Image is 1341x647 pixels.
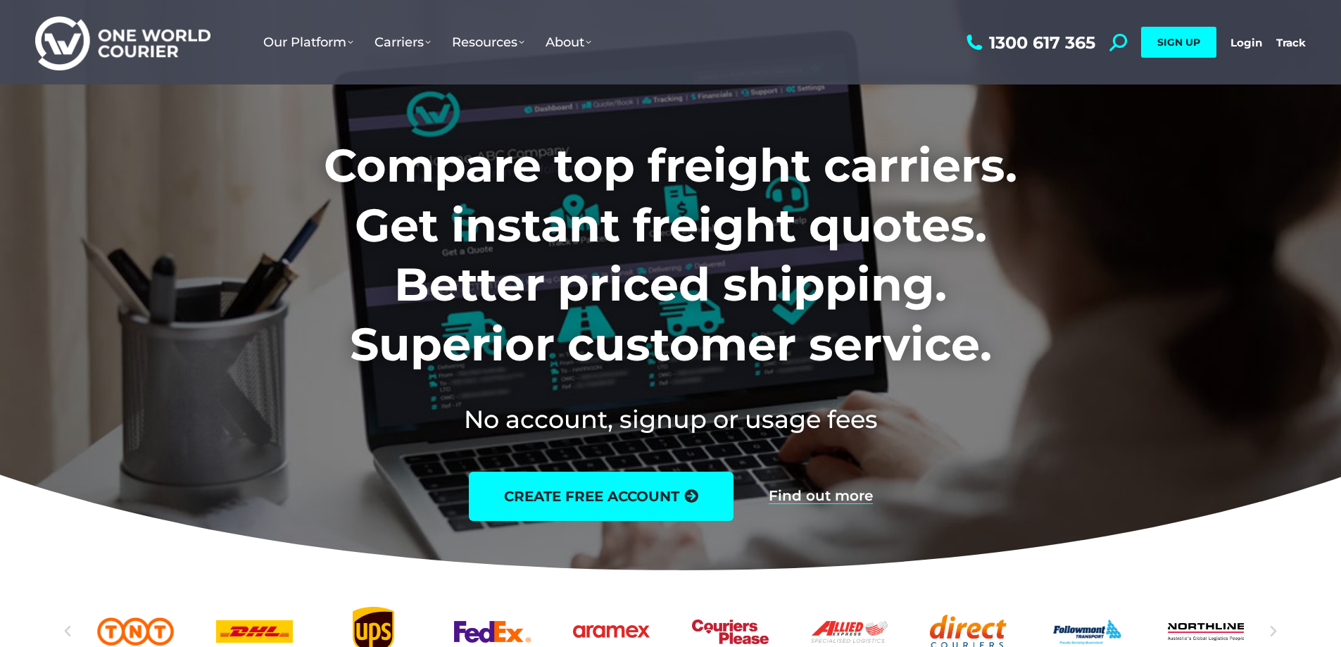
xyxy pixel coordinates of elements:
span: Resources [452,34,524,50]
span: About [546,34,591,50]
a: Resources [441,20,535,64]
h2: No account, signup or usage fees [231,402,1110,436]
a: Track [1276,36,1306,49]
span: SIGN UP [1157,36,1200,49]
h1: Compare top freight carriers. Get instant freight quotes. Better priced shipping. Superior custom... [231,136,1110,374]
a: SIGN UP [1141,27,1216,58]
a: 1300 617 365 [963,34,1095,51]
a: Find out more [769,489,873,504]
span: Our Platform [263,34,353,50]
a: Login [1230,36,1262,49]
a: Carriers [364,20,441,64]
span: Carriers [374,34,431,50]
img: One World Courier [35,14,210,71]
a: create free account [469,472,734,521]
a: Our Platform [253,20,364,64]
a: About [535,20,602,64]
